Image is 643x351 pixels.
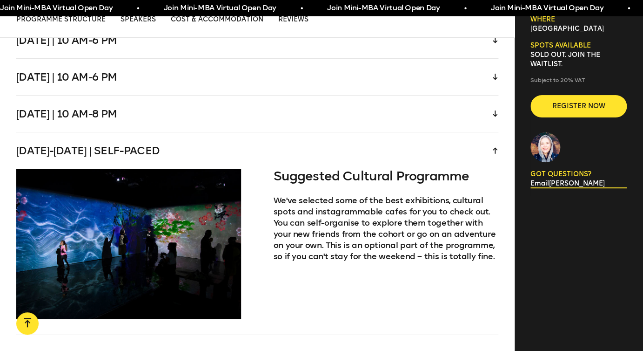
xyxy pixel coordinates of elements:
button: Register now [530,95,627,117]
span: Programme structure [16,15,106,23]
span: Register now [545,102,612,111]
h6: Spots available [530,41,627,50]
p: SOLD OUT. Join the waitlist. [530,50,627,69]
h4: Suggested Cultural Programme [273,169,498,184]
a: Email[PERSON_NAME] [530,179,627,188]
h6: Where [530,15,627,24]
span: • [301,3,303,14]
div: [DATE] | 10 am-8 pm [16,96,499,132]
div: [DATE] | 10 am-6 pm [16,22,499,58]
span: Cost & Accommodation [171,15,263,23]
span: • [628,3,630,14]
span: • [464,3,466,14]
span: • [137,3,139,14]
span: Speakers [121,15,156,23]
div: [DATE] | 10 am-6 pm [16,59,499,95]
p: [GEOGRAPHIC_DATA] [530,24,627,34]
p: GOT QUESTIONS? [530,170,627,179]
div: [DATE]-[DATE] | Self-paced [16,132,499,169]
p: We've selected some of the best exhibitions, cultural spots and instagrammable cafes for you to c... [273,195,498,262]
span: Reviews [278,15,308,23]
p: Subject to 20% VAT [530,76,627,84]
